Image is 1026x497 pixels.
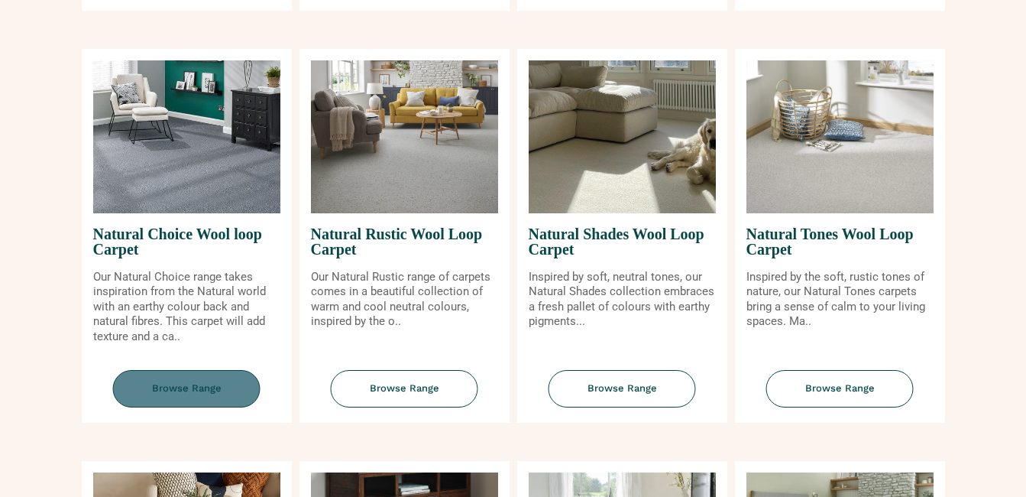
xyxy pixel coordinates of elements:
[529,270,716,330] p: Inspired by soft, neutral tones, our Natural Shades collection embraces a fresh pallet of colours...
[331,370,478,408] span: Browse Range
[766,370,914,408] span: Browse Range
[311,60,498,213] img: Natural Rustic Wool Loop Carpet
[746,60,934,213] img: Natural Tones Wool Loop Carpet
[311,213,498,270] span: Natural Rustic Wool Loop Carpet
[746,270,934,330] p: Inspired by the soft, rustic tones of nature, our Natural Tones carpets bring a sense of calm to ...
[529,60,716,213] img: Natural Shades Wool Loop Carpet
[93,270,280,345] p: Our Natural Choice range takes inspiration from the Natural world with an earthy colour back and ...
[93,60,280,213] img: Natural Choice Wool loop Carpet
[549,370,696,408] span: Browse Range
[93,213,280,270] span: Natural Choice Wool loop Carpet
[529,213,716,270] span: Natural Shades Wool Loop Carpet
[746,213,934,270] span: Natural Tones Wool Loop Carpet
[311,270,498,330] p: Our Natural Rustic range of carpets comes in a beautiful collection of warm and cool neutral colo...
[735,370,945,423] a: Browse Range
[517,370,727,423] a: Browse Range
[82,370,292,423] a: Browse Range
[299,370,510,423] a: Browse Range
[113,370,261,408] span: Browse Range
